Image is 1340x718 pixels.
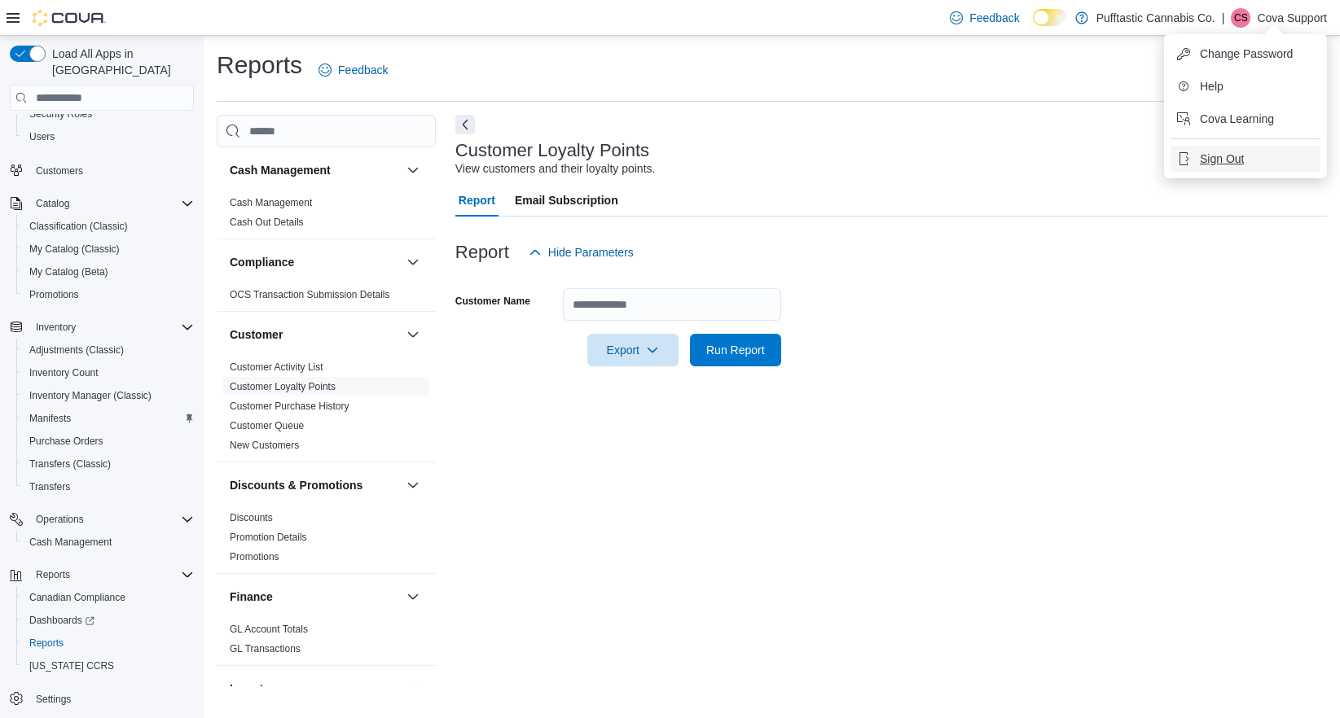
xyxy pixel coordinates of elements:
[16,453,200,475] button: Transfers (Classic)
[1096,8,1215,28] p: Pufftastic Cannabis Co.
[23,340,194,360] span: Adjustments (Classic)
[29,243,120,256] span: My Catalog (Classic)
[230,197,312,208] a: Cash Management
[23,656,121,676] a: [US_STATE] CCRS
[16,475,200,498] button: Transfers
[230,361,323,373] a: Customer Activity List
[23,409,77,428] a: Manifests
[230,401,349,412] a: Customer Purchase History
[23,477,194,497] span: Transfers
[1222,8,1225,28] p: |
[23,588,132,607] a: Canadian Compliance
[1033,9,1067,26] input: Dark Mode
[23,363,194,383] span: Inventory Count
[23,588,194,607] span: Canadian Compliance
[403,325,423,344] button: Customer
[969,10,1019,26] span: Feedback
[16,609,200,632] a: Dashboards
[1200,151,1244,167] span: Sign Out
[706,342,765,358] span: Run Report
[230,162,400,178] button: Cash Management
[3,687,200,711] button: Settings
[29,317,194,337] span: Inventory
[23,532,118,552] a: Cash Management
[230,624,308,635] a: GL Account Totals
[1171,41,1320,67] button: Change Password
[29,689,194,709] span: Settings
[230,623,308,636] span: GL Account Totals
[230,217,304,228] a: Cash Out Details
[36,513,84,526] span: Operations
[403,679,423,698] button: Inventory
[23,104,194,124] span: Security Roles
[230,589,400,605] button: Finance
[3,192,200,215] button: Catalog
[230,532,307,543] a: Promotion Details
[1200,46,1293,62] span: Change Password
[29,265,108,278] span: My Catalog (Beta)
[230,400,349,413] span: Customer Purchase History
[36,693,71,706] span: Settings
[16,407,200,430] button: Manifests
[29,366,99,379] span: Inventory Count
[23,127,61,147] a: Users
[36,568,70,581] span: Reports
[29,690,77,709] a: Settings
[16,238,200,260] button: My Catalog (Classic)
[16,260,200,283] button: My Catalog (Beta)
[230,380,336,393] span: Customer Loyalty Points
[23,239,194,259] span: My Catalog (Classic)
[230,361,323,374] span: Customer Activity List
[1257,8,1327,28] p: Cova Support
[230,681,281,697] h3: Inventory
[217,357,436,462] div: Customer
[16,215,200,238] button: Classification (Classic)
[230,511,273,524] span: Discounts
[29,659,114,672] span: [US_STATE] CCRS
[23,285,194,304] span: Promotions
[230,439,299,452] span: New Customers
[230,551,279,563] a: Promotions
[29,220,128,233] span: Classification (Classic)
[29,591,125,604] span: Canadian Compliance
[16,632,200,655] button: Reports
[230,440,299,451] a: New Customers
[16,103,200,125] button: Security Roles
[29,288,79,301] span: Promotions
[16,283,200,306] button: Promotions
[29,565,77,584] button: Reports
[217,49,302,81] h1: Reports
[230,589,273,605] h3: Finance
[403,160,423,180] button: Cash Management
[943,2,1026,34] a: Feedback
[23,262,115,282] a: My Catalog (Beta)
[23,217,194,236] span: Classification (Classic)
[23,532,194,552] span: Cash Management
[29,458,111,471] span: Transfers (Classic)
[3,508,200,531] button: Operations
[230,162,331,178] h3: Cash Management
[338,62,388,78] span: Feedback
[230,254,294,270] h3: Compliance
[16,430,200,453] button: Purchase Orders
[16,384,200,407] button: Inventory Manager (Classic)
[455,243,509,262] h3: Report
[36,164,83,177] span: Customers
[690,334,781,366] button: Run Report
[403,475,423,495] button: Discounts & Promotions
[23,239,126,259] a: My Catalog (Classic)
[230,512,273,523] a: Discounts
[230,477,400,493] button: Discounts & Promotions
[23,454,117,474] a: Transfers (Classic)
[403,252,423,272] button: Compliance
[312,54,394,86] a: Feedback
[23,431,110,451] a: Purchase Orders
[230,419,304,432] span: Customer Queue
[522,236,640,269] button: Hide Parameters
[23,633,194,653] span: Reports
[230,288,390,301] span: OCS Transaction Submission Details
[36,321,76,334] span: Inventory
[23,262,194,282] span: My Catalog (Beta)
[230,381,336,392] a: Customer Loyalty Points
[29,536,112,549] span: Cash Management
